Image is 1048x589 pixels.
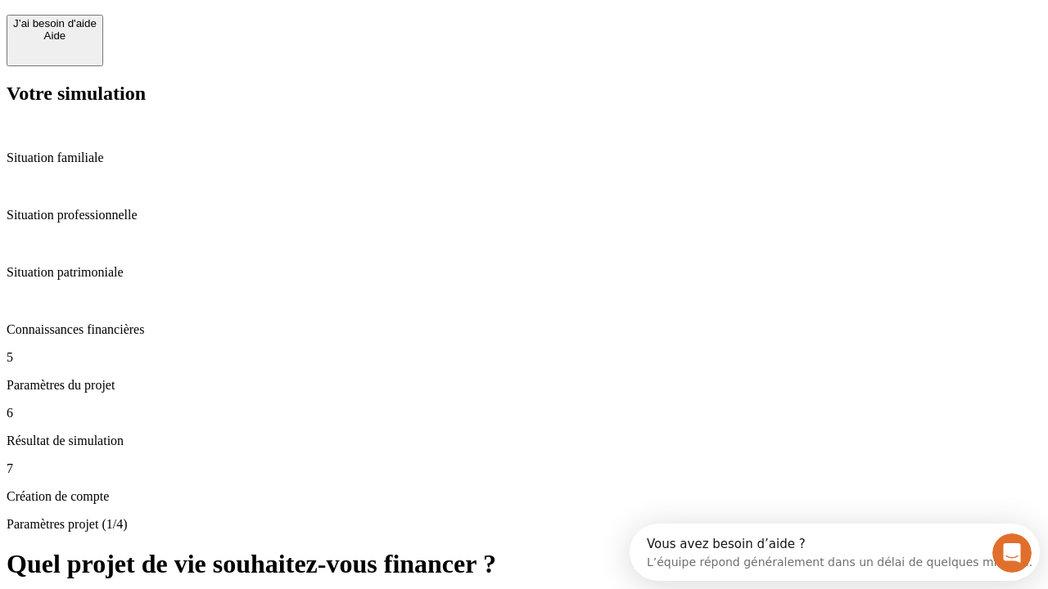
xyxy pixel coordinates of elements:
[7,517,1041,532] p: Paramètres projet (1/4)
[7,208,1041,223] p: Situation professionnelle
[7,406,1041,420] p: 6
[7,461,1041,476] p: 7
[17,14,403,27] div: Vous avez besoin d’aide ?
[7,378,1041,393] p: Paramètres du projet
[17,27,403,44] div: L’équipe répond généralement dans un délai de quelques minutes.
[7,83,1041,105] h2: Votre simulation
[630,524,1040,581] iframe: Intercom live chat discovery launcher
[13,29,97,42] div: Aide
[7,322,1041,337] p: Connaissances financières
[7,7,451,52] div: Ouvrir le Messenger Intercom
[7,15,103,66] button: J’ai besoin d'aideAide
[13,17,97,29] div: J’ai besoin d'aide
[992,533,1032,573] iframe: Intercom live chat
[7,265,1041,280] p: Situation patrimoniale
[7,489,1041,504] p: Création de compte
[7,350,1041,365] p: 5
[7,434,1041,448] p: Résultat de simulation
[7,151,1041,165] p: Situation familiale
[7,549,1041,579] h1: Quel projet de vie souhaitez-vous financer ?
